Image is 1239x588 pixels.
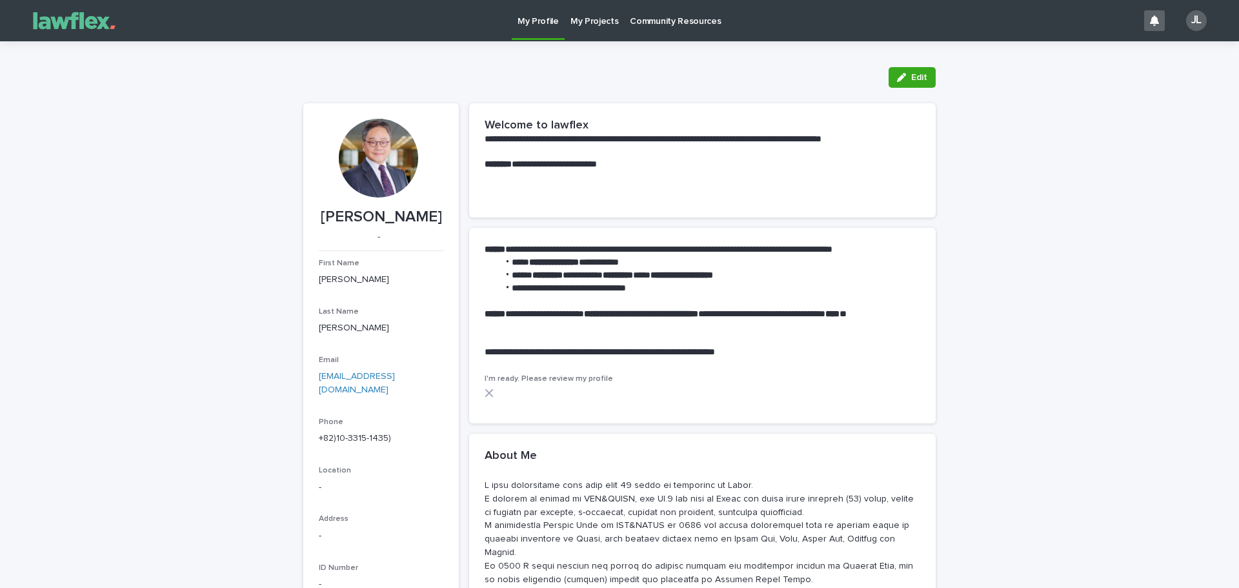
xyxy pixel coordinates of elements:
[319,467,351,474] span: Location
[319,481,443,494] p: -
[319,308,359,316] span: Last Name
[319,273,443,287] p: [PERSON_NAME]
[319,418,343,426] span: Phone
[319,232,438,243] p: -
[319,515,348,523] span: Address
[485,119,589,133] h2: Welcome to lawflex
[319,564,358,572] span: ID Number
[485,449,537,463] h2: About Me
[319,372,395,394] a: [EMAIL_ADDRESS][DOMAIN_NAME]
[485,375,613,383] span: I'm ready. Please review my profile
[26,8,123,34] img: Gnvw4qrBSHOAfo8VMhG6
[1186,10,1207,31] div: JL
[319,432,443,445] p: +82)10-3315-1435)
[319,356,339,364] span: Email
[889,67,936,88] button: Edit
[911,73,927,82] span: Edit
[319,321,443,335] p: [PERSON_NAME]
[319,208,443,227] p: [PERSON_NAME]
[319,529,443,543] p: -
[319,259,359,267] span: First Name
